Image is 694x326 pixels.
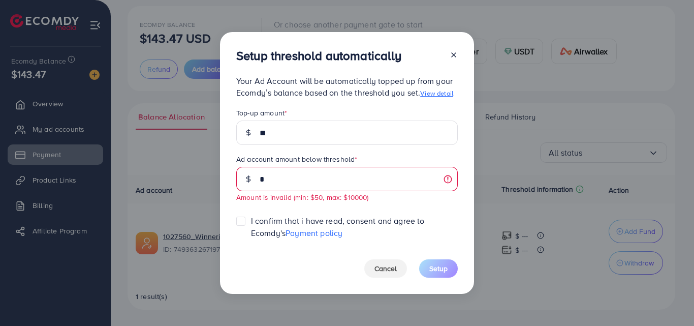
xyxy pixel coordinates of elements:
[236,48,402,63] h3: Setup threshold automatically
[374,263,397,274] span: Cancel
[286,227,342,239] a: Payment policy
[419,259,458,278] button: Setup
[364,259,407,278] button: Cancel
[236,192,369,202] small: Amount is invalid (min: $50, max: $10000)
[429,263,448,274] span: Setup
[236,75,453,98] span: Your Ad Account will be automatically topped up from your Ecomdy’s balance based on the threshold...
[420,88,453,98] a: View detail
[651,280,686,318] iframe: Chat
[236,154,357,164] label: Ad account amount below threshold
[236,108,287,118] label: Top-up amount
[251,215,458,239] span: I confirm that i have read, consent and agree to Ecomdy's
